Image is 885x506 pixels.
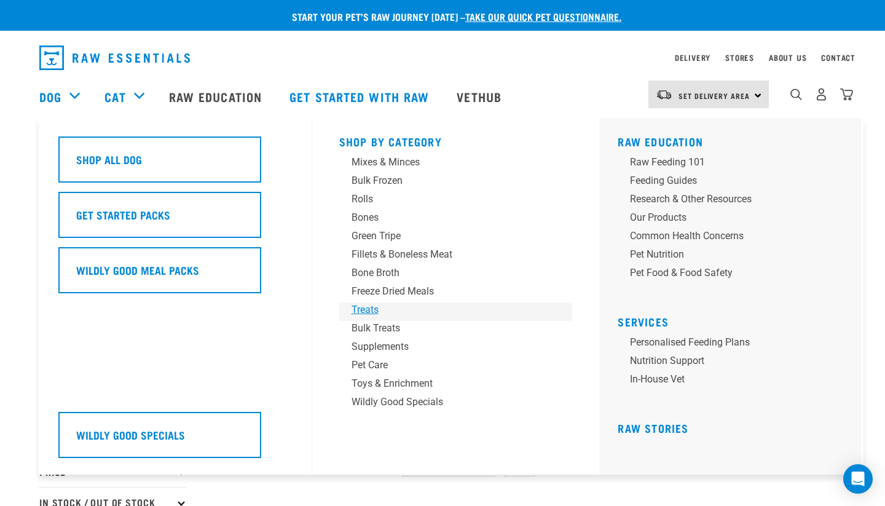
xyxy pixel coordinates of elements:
[58,136,292,192] a: Shop All Dog
[790,89,802,100] img: home-icon-1@2x.png
[76,262,199,278] h5: Wildly Good Meal Packs
[769,55,806,60] a: About Us
[678,93,750,98] span: Set Delivery Area
[618,229,851,247] a: Common Health Concerns
[339,192,573,210] a: Rolls
[618,315,851,325] h5: Services
[339,339,573,358] a: Supplements
[339,302,573,321] a: Treats
[352,210,543,225] div: Bones
[339,155,573,173] a: Mixes & Minces
[618,173,851,192] a: Feeding Guides
[339,321,573,339] a: Bulk Treats
[465,14,621,19] a: take our quick pet questionnaire.
[352,284,543,299] div: Freeze Dried Meals
[675,55,710,60] a: Delivery
[58,412,292,467] a: Wildly Good Specials
[630,155,822,170] div: Raw Feeding 101
[352,192,543,207] div: Rolls
[352,339,543,354] div: Supplements
[339,376,573,395] a: Toys & Enrichment
[630,229,822,243] div: Common Health Concerns
[630,173,822,188] div: Feeding Guides
[339,284,573,302] a: Freeze Dried Meals
[352,395,543,409] div: Wildly Good Specials
[339,135,573,145] h5: Shop By Category
[618,247,851,266] a: Pet Nutrition
[618,335,851,354] a: Personalised Feeding Plans
[618,425,688,431] a: Raw Stories
[39,87,61,106] a: Dog
[352,321,543,336] div: Bulk Treats
[840,88,853,101] img: home-icon@2x.png
[104,87,125,106] a: Cat
[630,247,822,262] div: Pet Nutrition
[339,229,573,247] a: Green Tripe
[352,358,543,373] div: Pet Care
[58,247,292,302] a: Wildly Good Meal Packs
[76,151,142,167] h5: Shop All Dog
[725,55,754,60] a: Stores
[58,192,292,247] a: Get Started Packs
[352,247,543,262] div: Fillets & Boneless Meat
[630,210,822,225] div: Our Products
[352,302,543,317] div: Treats
[76,427,185,443] h5: Wildly Good Specials
[843,464,873,494] div: Open Intercom Messenger
[29,41,855,75] nav: dropdown navigation
[339,247,573,266] a: Fillets & Boneless Meat
[339,266,573,284] a: Bone Broth
[618,372,851,390] a: In-house vet
[656,89,672,100] img: van-moving.png
[352,155,543,170] div: Mixes & Minces
[352,173,543,188] div: Bulk Frozen
[157,72,277,121] a: Raw Education
[618,155,851,173] a: Raw Feeding 101
[618,192,851,210] a: Research & Other Resources
[815,88,828,101] img: user.png
[339,358,573,376] a: Pet Care
[618,266,851,284] a: Pet Food & Food Safety
[352,376,543,391] div: Toys & Enrichment
[618,210,851,229] a: Our Products
[339,395,573,413] a: Wildly Good Specials
[352,229,543,243] div: Green Tripe
[618,354,851,372] a: Nutrition Support
[821,55,855,60] a: Contact
[277,72,444,121] a: Get started with Raw
[339,173,573,192] a: Bulk Frozen
[444,72,517,121] a: Vethub
[76,207,170,223] h5: Get Started Packs
[618,138,703,144] a: Raw Education
[352,266,543,280] div: Bone Broth
[39,45,190,70] img: Raw Essentials Logo
[339,210,573,229] a: Bones
[630,266,822,280] div: Pet Food & Food Safety
[630,192,822,207] div: Research & Other Resources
